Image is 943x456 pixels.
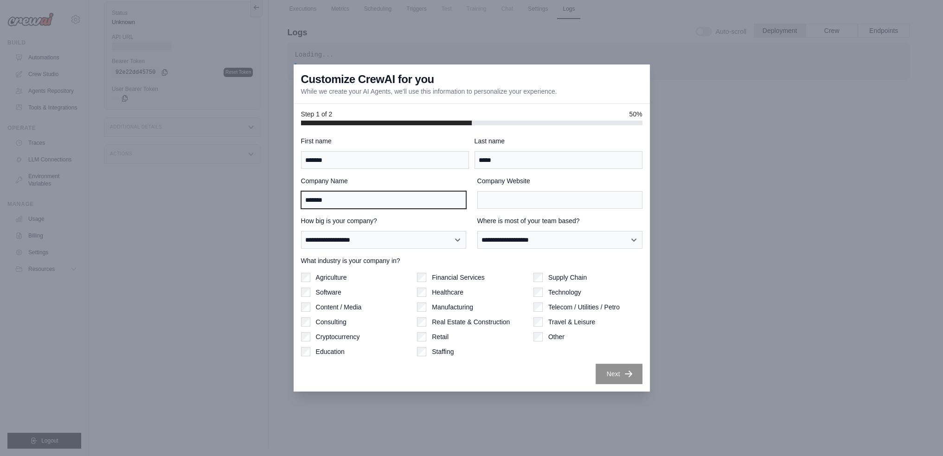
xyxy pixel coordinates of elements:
[301,256,642,265] label: What industry is your company in?
[316,317,346,327] label: Consulting
[548,288,581,297] label: Technology
[432,347,454,356] label: Staffing
[548,302,620,312] label: Telecom / Utilities / Petro
[301,176,466,186] label: Company Name
[548,317,595,327] label: Travel & Leisure
[301,109,333,119] span: Step 1 of 2
[477,176,642,186] label: Company Website
[548,273,587,282] label: Supply Chain
[432,302,473,312] label: Manufacturing
[316,332,360,341] label: Cryptocurrency
[301,216,466,225] label: How big is your company?
[432,332,449,341] label: Retail
[596,364,642,384] button: Next
[432,288,463,297] label: Healthcare
[897,411,943,456] div: 聊天小组件
[432,317,510,327] label: Real Estate & Construction
[475,136,642,146] label: Last name
[316,273,347,282] label: Agriculture
[897,411,943,456] iframe: Chat Widget
[629,109,642,119] span: 50%
[301,87,557,96] p: While we create your AI Agents, we'll use this information to personalize your experience.
[301,136,469,146] label: First name
[432,273,485,282] label: Financial Services
[301,72,434,87] h3: Customize CrewAI for you
[477,216,642,225] label: Where is most of your team based?
[316,347,345,356] label: Education
[548,332,565,341] label: Other
[316,288,341,297] label: Software
[316,302,362,312] label: Content / Media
